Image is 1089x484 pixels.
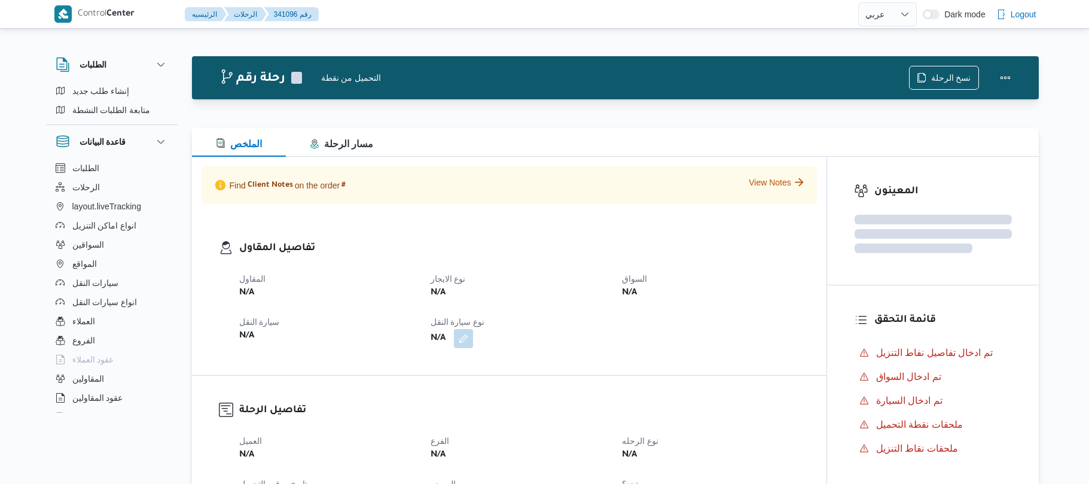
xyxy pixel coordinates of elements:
[239,448,254,462] b: N/A
[321,72,909,84] div: التحميل من نقطة
[224,7,267,22] button: الرحلات
[72,180,100,194] span: الرحلات
[56,57,168,72] button: الطلبات
[855,343,1012,363] button: تم ادخال تفاصيل نفاط التنزيل
[72,352,114,367] span: عقود العملاء
[876,442,958,456] span: ملحقات نقاط التنزيل
[431,448,446,462] b: N/A
[855,391,1012,410] button: تم ادخال السيارة
[219,71,285,87] h2: رحلة رقم
[80,135,126,149] h3: قاعدة البيانات
[211,176,348,194] p: Find on the order
[72,218,137,233] span: انواع اماكن التنزيل
[72,314,95,328] span: العملاء
[939,10,985,19] span: Dark mode
[876,419,963,430] span: ملحقات نقطة التحميل
[431,331,446,346] b: N/A
[431,317,485,327] span: نوع سيارة النقل
[876,443,958,453] span: ملحقات نقاط التنزيل
[51,81,173,101] button: إنشاء طلب جديد
[264,7,319,22] button: 341096 رقم
[51,350,173,369] button: عقود العملاء
[51,407,173,427] button: اجهزة التليفون
[993,66,1017,90] button: Actions
[51,235,173,254] button: السواقين
[185,7,227,22] button: الرئيسيه
[51,293,173,312] button: انواع سيارات النقل
[876,394,942,408] span: تم ادخال السيارة
[931,71,971,85] span: نسخ الرحلة
[874,184,1012,200] h3: المعينون
[874,312,1012,328] h3: قائمة التحقق
[72,391,123,405] span: عقود المقاولين
[51,273,173,293] button: سيارات النقل
[72,333,95,348] span: الفروع
[855,439,1012,458] button: ملحقات نقاط التنزيل
[239,274,266,284] span: المقاول
[876,395,942,406] span: تم ادخال السيارة
[72,161,99,175] span: الطلبات
[622,436,658,446] span: نوع الرحله
[51,159,173,178] button: الطلبات
[72,103,151,117] span: متابعة الطلبات النشطة
[216,139,262,149] span: الملخص
[72,372,104,386] span: المقاولين
[239,241,800,257] h3: تفاصيل المقاول
[239,317,280,327] span: سيارة النقل
[876,418,963,432] span: ملحقات نقطة التحميل
[51,254,173,273] button: المواقع
[51,216,173,235] button: انواع اماكن التنزيل
[51,388,173,407] button: عقود المقاولين
[622,274,647,284] span: السواق
[72,257,97,271] span: المواقع
[56,135,168,149] button: قاعدة البيانات
[51,369,173,388] button: المقاولين
[51,197,173,216] button: layout.liveTracking
[248,181,293,190] span: Client Notes
[310,139,373,149] span: مسار الرحلة
[876,370,941,384] span: تم ادخال السواق
[239,436,262,446] span: العميل
[876,348,993,358] span: تم ادخال تفاصيل نفاط التنزيل
[72,295,138,309] span: انواع سيارات النقل
[431,274,466,284] span: نوع الايجار
[341,181,346,190] span: #
[72,84,130,98] span: إنشاء طلب جديد
[51,178,173,197] button: الرحلات
[622,448,637,462] b: N/A
[876,372,941,382] span: تم ادخال السواق
[855,367,1012,386] button: تم ادخال السواق
[51,331,173,350] button: الفروع
[992,2,1041,26] button: Logout
[909,66,979,90] button: نسخ الرحلة
[431,436,449,446] span: الفرع
[72,238,104,252] span: السواقين
[72,410,122,424] span: اجهزة التليفون
[239,286,254,300] b: N/A
[51,101,173,120] button: متابعة الطلبات النشطة
[431,286,446,300] b: N/A
[855,415,1012,434] button: ملحقات نقطة التحميل
[239,403,800,419] h3: تفاصيل الرحلة
[876,346,993,360] span: تم ادخال تفاصيل نفاط التنزيل
[1011,7,1036,22] span: Logout
[46,159,178,418] div: قاعدة البيانات
[72,199,141,214] span: layout.liveTracking
[239,329,254,343] b: N/A
[622,286,637,300] b: N/A
[54,5,72,23] img: X8yXhbKr1z7QwAAAABJRU5ErkJggg==
[106,10,135,19] b: Center
[51,312,173,331] button: العملاء
[749,176,807,188] button: View Notes
[80,57,106,72] h3: الطلبات
[72,276,119,290] span: سيارات النقل
[46,81,178,124] div: الطلبات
